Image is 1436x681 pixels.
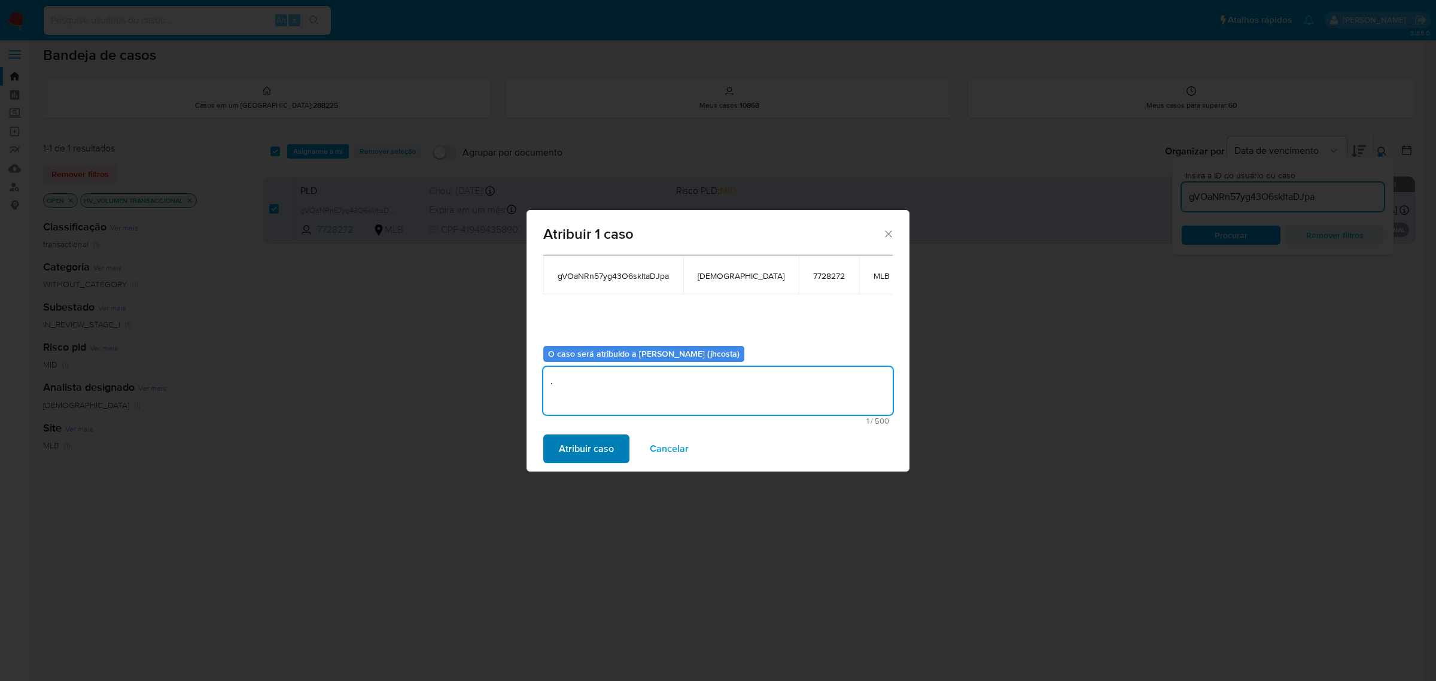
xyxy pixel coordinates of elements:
[634,434,704,463] button: Cancelar
[874,270,890,281] span: MLB
[559,436,614,462] span: Atribuir caso
[527,210,909,472] div: assign-modal
[558,270,669,281] span: gVOaNRn57yg43O6skltaDJpa
[650,436,689,462] span: Cancelar
[547,417,889,425] span: Máximo de 500 caracteres
[543,367,893,415] textarea: .
[698,270,784,281] span: [DEMOGRAPHIC_DATA]
[813,270,845,281] span: 7728272
[543,227,883,241] span: Atribuir 1 caso
[543,434,629,463] button: Atribuir caso
[883,228,893,239] button: Fechar a janela
[548,348,740,360] b: O caso será atribuído a [PERSON_NAME] (jhcosta)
